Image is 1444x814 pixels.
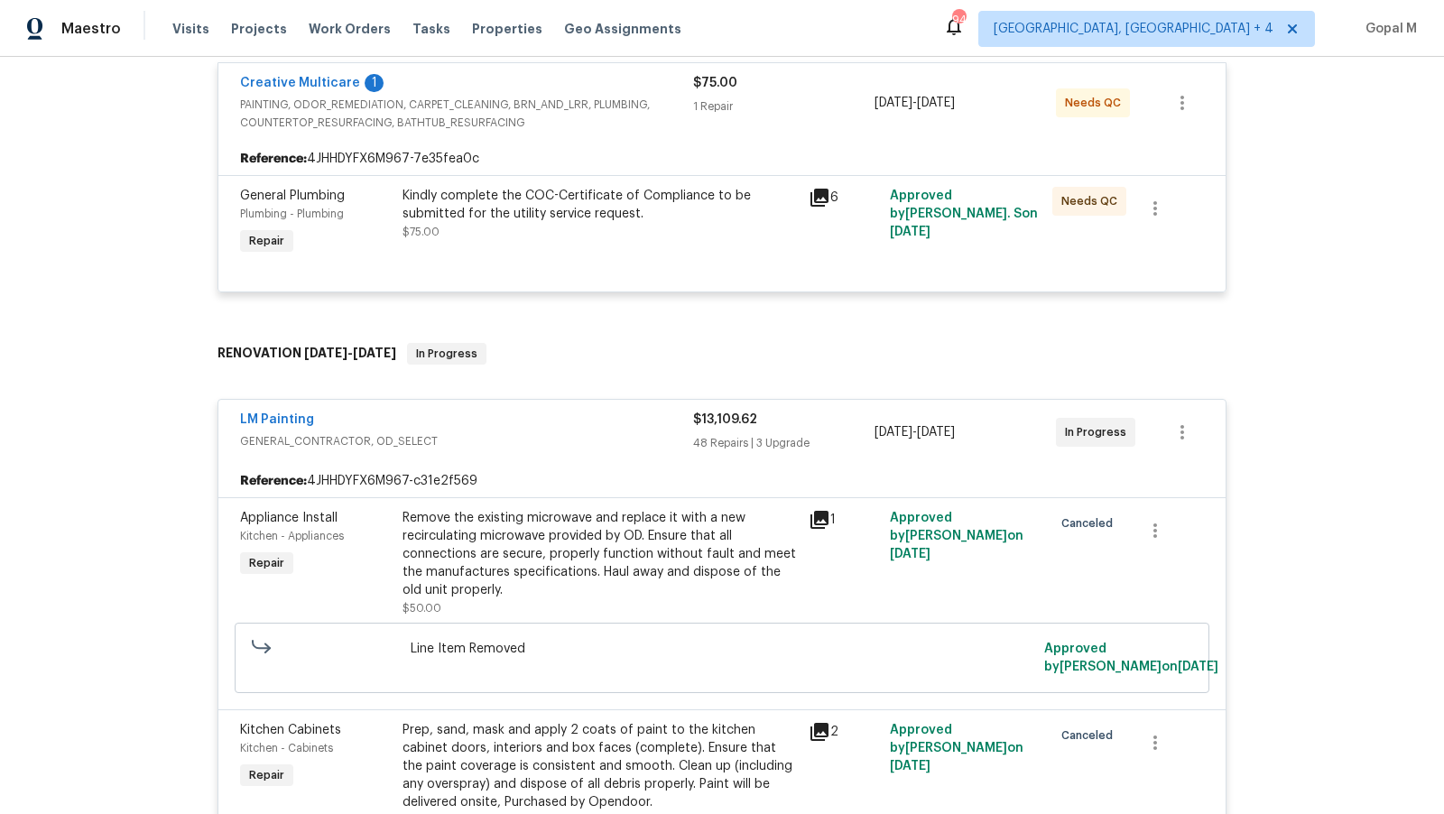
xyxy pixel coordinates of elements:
span: Tasks [412,23,450,35]
span: [DATE] [304,347,347,359]
span: [DATE] [875,97,912,109]
span: Repair [242,232,292,250]
div: 6 [809,187,879,208]
span: $75.00 [693,77,737,89]
span: [DATE] [917,426,955,439]
span: Canceled [1061,514,1120,532]
span: Plumbing - Plumbing [240,208,344,219]
span: Approved by [PERSON_NAME] on [1044,643,1218,673]
span: Approved by [PERSON_NAME] on [890,724,1023,772]
span: Properties [472,20,542,38]
span: [DATE] [353,347,396,359]
div: 2 [809,721,879,743]
span: Approved by [PERSON_NAME] on [890,512,1023,560]
b: Reference: [240,472,307,490]
span: - [304,347,396,359]
span: [DATE] [890,548,930,560]
span: [DATE] [917,97,955,109]
span: Work Orders [309,20,391,38]
span: Repair [242,554,292,572]
span: Geo Assignments [564,20,681,38]
div: Prep, sand, mask and apply 2 coats of paint to the kitchen cabinet doors, interiors and box faces... [403,721,798,811]
div: 94 [952,11,965,29]
a: LM Painting [240,413,314,426]
span: - [875,94,955,112]
span: Gopal M [1358,20,1417,38]
span: Needs QC [1061,192,1125,210]
span: Kitchen Cabinets [240,724,341,736]
div: 48 Repairs | 3 Upgrade [693,434,875,452]
span: Visits [172,20,209,38]
span: [DATE] [875,426,912,439]
span: In Progress [409,345,485,363]
span: [GEOGRAPHIC_DATA], [GEOGRAPHIC_DATA] + 4 [994,20,1273,38]
span: $75.00 [403,227,440,237]
div: RENOVATION [DATE]-[DATE]In Progress [212,325,1232,383]
span: Projects [231,20,287,38]
span: PAINTING, ODOR_REMEDIATION, CARPET_CLEANING, BRN_AND_LRR, PLUMBING, COUNTERTOP_RESURFACING, BATHT... [240,96,693,132]
span: Kitchen - Cabinets [240,743,333,754]
h6: RENOVATION [218,343,396,365]
span: Needs QC [1065,94,1128,112]
span: General Plumbing [240,190,345,202]
div: 1 [809,509,879,531]
div: 1 [365,74,384,92]
span: [DATE] [890,760,930,772]
span: $13,109.62 [693,413,757,426]
span: In Progress [1065,423,1134,441]
span: Approved by [PERSON_NAME]. S on [890,190,1038,238]
b: Reference: [240,150,307,168]
span: Maestro [61,20,121,38]
span: Line Item Removed [411,640,1034,658]
span: Kitchen - Appliances [240,531,344,541]
div: 4JHHDYFX6M967-c31e2f569 [218,465,1226,497]
span: - [875,423,955,441]
div: 4JHHDYFX6M967-7e35fea0c [218,143,1226,175]
span: Canceled [1061,726,1120,745]
span: [DATE] [890,226,930,238]
a: Creative Multicare [240,77,360,89]
span: Repair [242,766,292,784]
div: Remove the existing microwave and replace it with a new recirculating microwave provided by OD. E... [403,509,798,599]
div: Kindly complete the COC-Certificate of Compliance to be submitted for the utility service request. [403,187,798,223]
span: GENERAL_CONTRACTOR, OD_SELECT [240,432,693,450]
span: Appliance Install [240,512,338,524]
div: 1 Repair [693,97,875,116]
span: $50.00 [403,603,441,614]
span: [DATE] [1178,661,1218,673]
